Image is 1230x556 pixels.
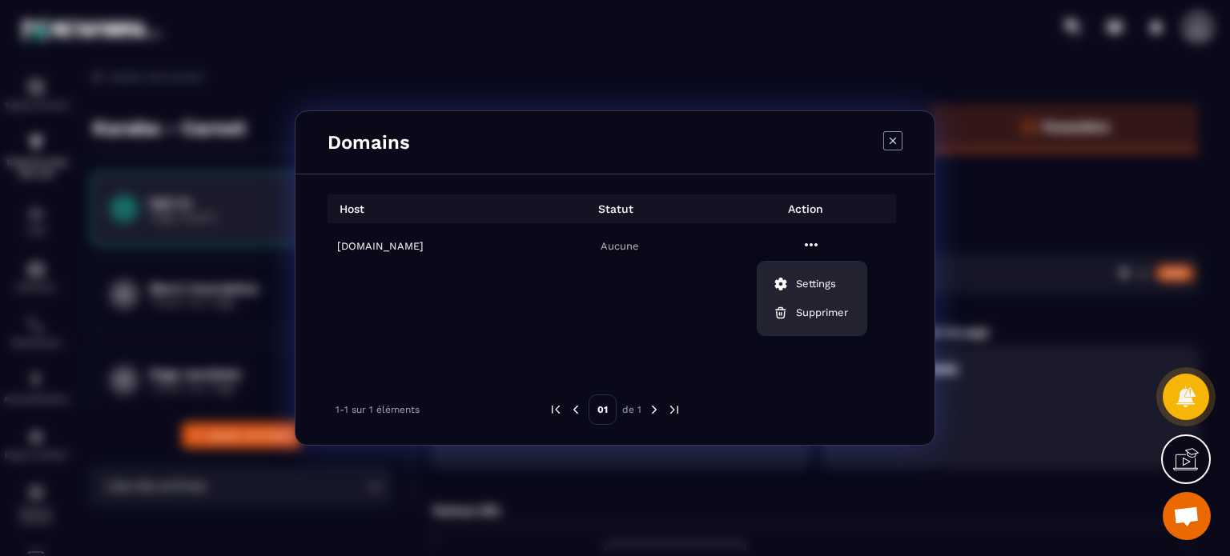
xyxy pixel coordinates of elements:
[764,298,860,327] button: Supprimer
[549,402,563,417] img: prev
[647,402,661,417] img: next
[529,240,710,252] p: Aucune
[796,276,836,292] span: Settings
[1163,492,1211,540] div: Ouvrir le chat
[667,402,681,417] img: next
[589,394,617,425] p: 01
[796,305,848,321] span: Supprimer
[569,402,583,417] img: prev
[622,403,641,416] p: de 1
[706,202,896,215] p: Action
[336,404,420,415] p: 1-1 sur 1 éléments
[517,202,707,215] p: Statut
[328,202,364,215] p: Host
[337,240,519,252] h6: [DOMAIN_NAME]
[764,270,860,298] button: Settings
[328,131,410,154] h4: Domains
